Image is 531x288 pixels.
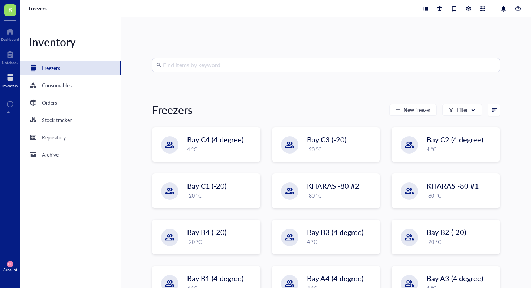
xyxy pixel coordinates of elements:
span: Bay C1 (-20) [187,181,226,191]
a: Inventory [2,72,18,88]
span: Bay C4 (4 degree) [187,134,243,145]
div: Filter [457,106,468,114]
div: Repository [42,133,66,141]
div: -20 °C [427,238,495,246]
div: Dashboard [1,37,19,42]
div: Orders [42,99,57,107]
span: Bay B3 (4 degree) [307,227,363,237]
div: -20 °C [307,145,376,153]
a: Orders [20,95,121,110]
div: -20 °C [187,192,256,199]
span: CL [8,262,12,266]
span: Bay A3 (4 degree) [427,273,483,283]
a: Notebook [2,49,18,65]
span: Bay C3 (-20) [307,134,346,145]
div: Add [7,110,14,114]
span: Bay B2 (-20) [427,227,466,237]
span: Bay A4 (4 degree) [307,273,363,283]
div: 4 °C [307,238,376,246]
div: Inventory [2,83,18,88]
div: Notebook [2,60,18,65]
div: Inventory [20,35,121,49]
span: Bay B1 (4 degree) [187,273,243,283]
a: Stock tracker [20,113,121,127]
div: Stock tracker [42,116,72,124]
a: Freezers [29,5,48,12]
a: Archive [20,147,121,162]
span: KHARAS -80 #1 [427,181,479,191]
span: Bay C2 (4 degree) [427,134,483,145]
div: Consumables [42,81,72,89]
div: 4 °C [187,145,256,153]
a: Consumables [20,78,121,93]
div: Archive [42,151,59,159]
div: Account [3,267,17,272]
div: -80 °C [427,192,495,199]
div: Freezers [152,103,193,117]
span: New freezer [403,107,431,113]
span: K [8,5,12,14]
span: KHARAS -80 #2 [307,181,359,191]
div: -80 °C [307,192,376,199]
div: -20 °C [187,238,256,246]
span: Bay B4 (-20) [187,227,226,237]
a: Repository [20,130,121,145]
a: Dashboard [1,26,19,42]
div: Freezers [42,64,60,72]
div: 4 °C [427,145,495,153]
a: Freezers [20,61,121,75]
button: New freezer [389,104,437,116]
